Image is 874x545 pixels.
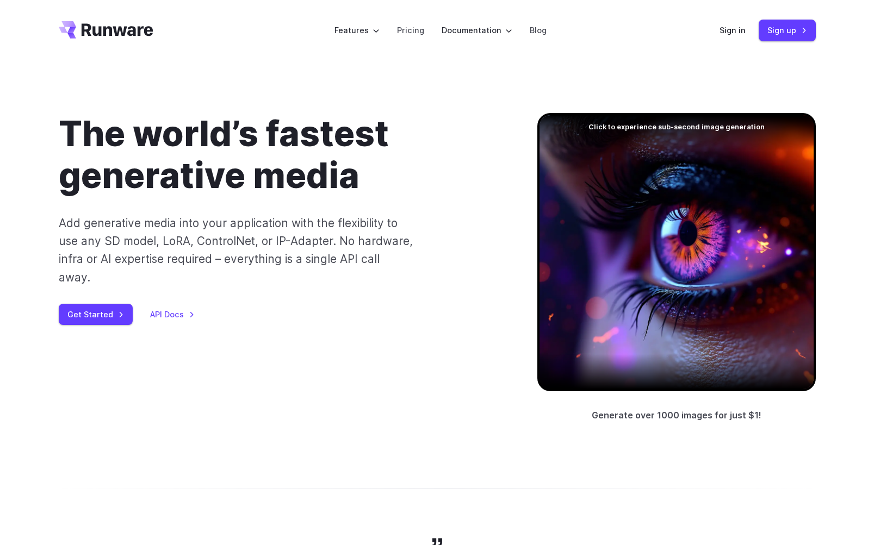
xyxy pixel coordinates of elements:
p: Add generative media into your application with the flexibility to use any SD model, LoRA, Contro... [59,214,414,286]
a: Go to / [59,21,153,39]
h1: The world’s fastest generative media [59,113,503,197]
a: Get Started [59,304,133,325]
a: API Docs [150,308,195,321]
a: Pricing [397,24,424,36]
label: Features [334,24,380,36]
a: Blog [530,24,547,36]
a: Sign in [720,24,746,36]
a: Sign up [759,20,816,41]
label: Documentation [442,24,512,36]
p: Generate over 1000 images for just $1! [592,409,761,423]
